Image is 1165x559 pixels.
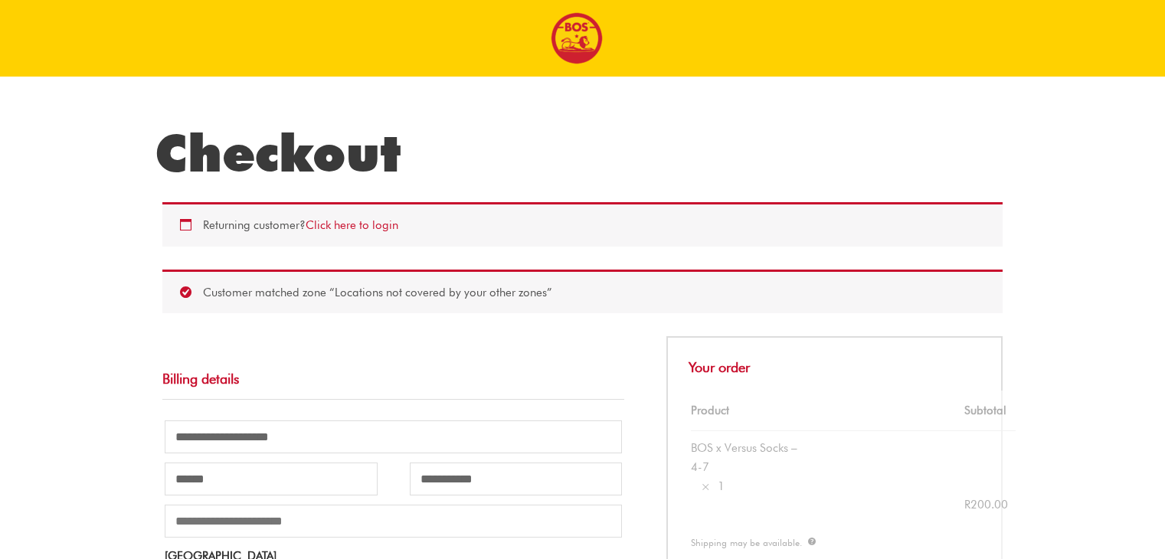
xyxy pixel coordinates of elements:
div: Returning customer? [162,202,1003,247]
h1: Checkout [155,123,1010,184]
a: Click here to login [306,218,398,232]
div: Customer matched zone “Locations not covered by your other zones” [162,270,1003,314]
img: BOS logo finals-200px [551,12,603,64]
h3: Billing details [162,355,624,399]
h3: Your order [666,336,1003,390]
